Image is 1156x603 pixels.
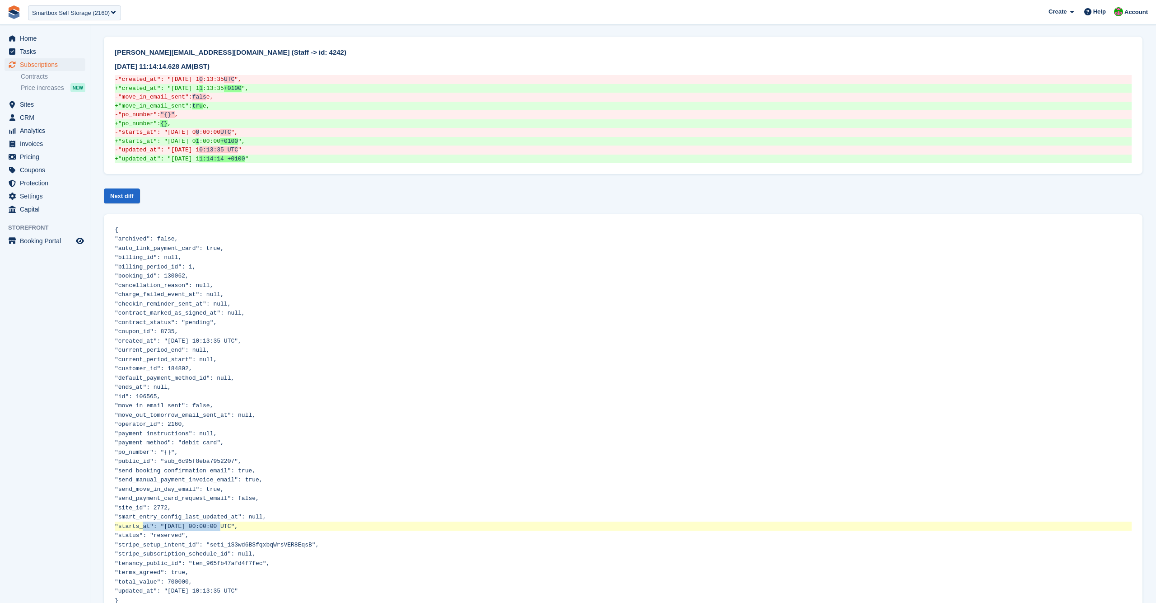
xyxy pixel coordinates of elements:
[115,532,189,539] span: "status": "reserved",
[115,236,178,242] span: "archived": false,
[115,47,1132,58] div: [PERSON_NAME][EMAIL_ADDRESS][DOMAIN_NAME] (Staff -> id: 4242)
[115,551,256,557] span: "stripe_subscription_schedule_id": null,
[21,72,85,81] a: Contracts
[5,98,85,111] a: menu
[115,137,1132,146] ins: "starts_at": "[DATE] 0 :00:00 ",
[115,111,118,118] span: -
[5,45,85,58] a: menu
[1124,8,1148,17] span: Account
[20,111,74,124] span: CRM
[115,393,160,400] span: "id": 106565,
[115,61,1132,72] div: (BST)
[115,338,242,344] span: "created_at": "[DATE] 10:13:35 UTC",
[199,76,203,83] strong: 0
[115,449,178,456] span: "po_number": "{}",
[115,93,1132,102] del: "move_in_email_sent": e,
[115,226,118,233] span: {
[115,347,210,353] span: "current_period_end": null,
[192,94,206,100] strong: fals
[115,310,245,316] span: "contract_marked_as_signed_at": null,
[20,164,74,176] span: Coupons
[192,103,203,109] strong: tru
[199,146,238,153] strong: 0:13:35 UTC
[115,504,171,511] span: "site_id": 2772,
[5,124,85,137] a: menu
[20,177,74,189] span: Protection
[5,111,85,124] a: menu
[115,384,171,391] span: "ends_at": null,
[115,560,270,567] span: "tenancy_public_id": "ten_965fb47afd4f7fec",
[1114,7,1123,16] img: Will McNeilly
[5,235,85,247] a: menu
[75,236,85,246] a: Preview store
[199,155,245,162] strong: 1:14:14 +0100
[20,151,74,163] span: Pricing
[115,146,118,153] span: -
[115,155,1132,164] ins: "updated_at": "[DATE] 1 "
[115,495,259,502] span: "send_payment_card_request_email": false,
[196,129,199,136] strong: 0
[199,85,203,92] strong: 1
[115,513,266,520] span: "smart_entry_config_last_updated_at": null,
[115,146,1132,155] del: "updated_at": "[DATE] 1 "
[220,138,238,145] strong: +0100
[8,223,90,232] span: Storefront
[115,119,1132,128] ins: "po_number": ,
[220,129,231,136] strong: UTC
[115,102,1132,111] ins: "move_in_email_sent": e,
[115,476,263,483] span: "send_manual_payment_invoice_email": true,
[115,579,192,585] span: "total_value": 700000,
[115,254,182,261] span: "billing_id": null,
[115,402,213,409] span: "move_in_email_sent": false,
[115,319,217,326] span: "contract_status": "pending",
[21,84,64,92] span: Price increases
[115,84,1132,93] ins: "created_at": "[DATE] 1 :13:35 ",
[5,164,85,176] a: menu
[115,569,189,576] span: "terms_agreed": true,
[1049,7,1067,16] span: Create
[160,120,168,127] strong: {}
[20,124,74,137] span: Analytics
[115,85,118,92] span: +
[115,467,256,474] span: "send_booking_confirmation_email": true,
[115,439,224,446] span: "payment_method": "debit_card",
[115,94,118,100] span: -
[115,486,224,493] span: "send_move_in_day_email": true,
[20,203,74,216] span: Capital
[5,177,85,189] a: menu
[20,45,74,58] span: Tasks
[5,151,85,163] a: menu
[115,128,1132,137] del: "starts_at": "[DATE] 0 :00:00 ",
[224,76,234,83] strong: UTC
[5,190,85,203] a: menu
[224,85,242,92] strong: +0100
[115,75,1132,84] del: "created_at": "[DATE] 1 :13:35 ",
[32,9,110,18] div: Smartbox Self Storage (2160)
[115,458,242,465] span: "public_id": "sub_6c95f8eba7952207",
[20,32,74,45] span: Home
[160,111,174,118] strong: "{}"
[104,188,140,203] a: Next diff
[20,190,74,203] span: Settings
[115,365,192,372] span: "customer_id": 184802,
[115,356,217,363] span: "current_period_start": null,
[115,138,118,145] span: +
[115,103,118,109] span: +
[115,273,189,279] span: "booking_id": 130062,
[1093,7,1106,16] span: Help
[5,203,85,216] a: menu
[115,62,191,70] time: 2025-09-05 10:14:14 UTC
[115,523,238,530] span: "starts_at": "[DATE] 00:00:00 UTC",
[5,58,85,71] a: menu
[5,32,85,45] a: menu
[70,83,85,92] div: NEW
[20,137,74,150] span: Invoices
[115,129,118,136] span: -
[115,155,118,162] span: +
[115,421,185,428] span: "operator_id": 2160,
[115,245,224,252] span: "auto_link_payment_card": true,
[196,138,199,145] strong: 1
[115,375,234,382] span: "default_payment_method_id": null,
[115,76,118,83] span: -
[5,137,85,150] a: menu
